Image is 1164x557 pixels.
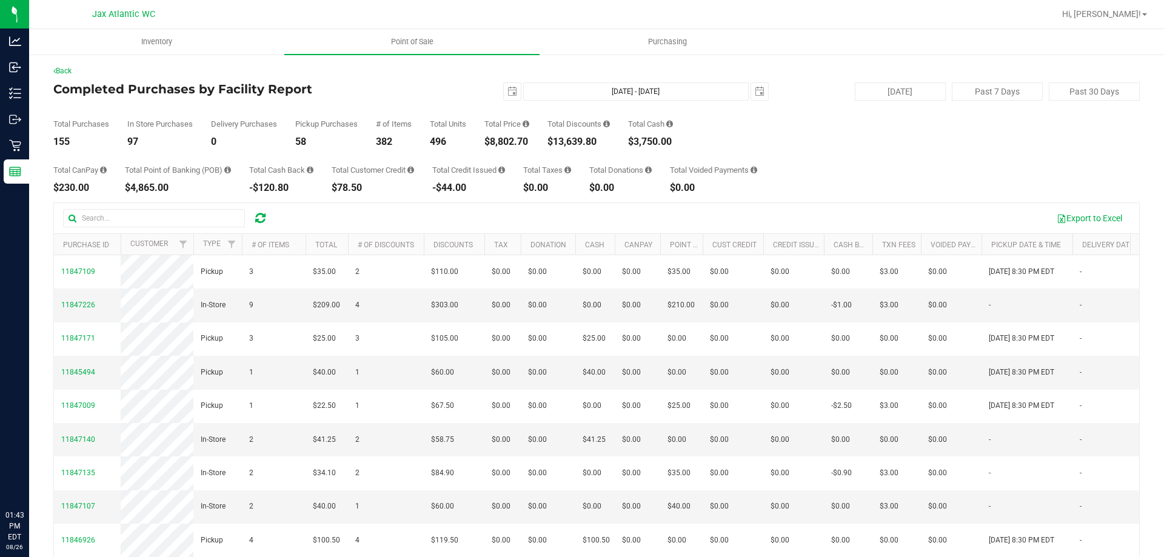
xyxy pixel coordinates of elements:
a: Donation [530,241,566,249]
span: $100.50 [583,535,610,546]
a: # of Items [252,241,289,249]
div: 155 [53,137,109,147]
div: $8,802.70 [484,137,529,147]
span: Hi, [PERSON_NAME]! [1062,9,1141,19]
span: $105.00 [431,333,458,344]
span: [DATE] 8:30 PM EDT [989,367,1054,378]
span: 2 [249,501,253,512]
span: 4 [355,299,360,311]
a: Point of Sale [284,29,540,55]
span: -$0.90 [831,467,852,479]
inline-svg: Inventory [9,87,21,99]
i: Sum of the successful, non-voided point-of-banking payment transactions, both via payment termina... [224,166,231,174]
h4: Completed Purchases by Facility Report [53,82,415,96]
span: $3.00 [880,266,898,278]
div: $78.50 [332,183,414,193]
button: Past 7 Days [952,82,1043,101]
span: $110.00 [431,266,458,278]
span: $0.00 [880,333,898,344]
span: $0.00 [583,400,601,412]
span: $0.00 [492,367,510,378]
span: - [1080,400,1082,412]
span: $0.00 [880,535,898,546]
div: Total Taxes [523,166,571,174]
span: $0.00 [831,535,850,546]
span: 11847140 [61,435,95,444]
span: $0.00 [528,400,547,412]
div: $4,865.00 [125,183,231,193]
span: 1 [355,400,360,412]
span: $0.00 [492,333,510,344]
div: $3,750.00 [628,137,673,147]
span: $0.00 [831,501,850,512]
a: CanPay [624,241,652,249]
a: Filter [222,234,242,255]
span: In-Store [201,434,226,445]
i: Sum of the successful, non-voided payments using account credit for all purchases in the date range. [407,166,414,174]
div: $0.00 [589,183,652,193]
div: Total Purchases [53,120,109,128]
span: - [1080,333,1082,344]
inline-svg: Reports [9,165,21,178]
a: Type [203,239,221,248]
button: Past 30 Days [1049,82,1140,101]
span: $0.00 [667,535,686,546]
a: Cash Back [834,241,874,249]
span: 1 [355,367,360,378]
i: Sum of the total taxes for all purchases in the date range. [564,166,571,174]
a: Discounts [433,241,473,249]
span: select [504,83,521,100]
span: $0.00 [583,501,601,512]
span: $0.00 [622,299,641,311]
span: $0.00 [710,299,729,311]
span: Pickup [201,367,223,378]
inline-svg: Retail [9,139,21,152]
span: $0.00 [710,535,729,546]
i: Sum of the discount values applied to the all purchases in the date range. [603,120,610,128]
span: $0.00 [528,434,547,445]
span: - [1080,501,1082,512]
div: Delivery Purchases [211,120,277,128]
span: $0.00 [528,333,547,344]
iframe: Resource center [12,460,48,496]
span: $0.00 [831,266,850,278]
a: Back [53,67,72,75]
span: $35.00 [667,266,691,278]
span: $0.00 [928,501,947,512]
span: 2 [249,434,253,445]
i: Sum of the successful, non-voided CanPay payment transactions for all purchases in the date range. [100,166,107,174]
div: Total Cash [628,120,673,128]
span: $0.00 [771,535,789,546]
span: $0.00 [622,266,641,278]
span: [DATE] 8:30 PM EDT [989,333,1054,344]
span: $40.00 [313,501,336,512]
div: $230.00 [53,183,107,193]
span: $0.00 [771,266,789,278]
span: $40.00 [583,367,606,378]
i: Sum of all account credit issued for all refunds from returned purchases in the date range. [498,166,505,174]
a: Voided Payment [931,241,991,249]
span: 1 [249,400,253,412]
span: $0.00 [880,434,898,445]
span: -$2.50 [831,400,852,412]
span: $0.00 [771,400,789,412]
div: Total Cash Back [249,166,313,174]
span: $0.00 [710,333,729,344]
span: $0.00 [667,333,686,344]
span: $0.00 [771,333,789,344]
span: $0.00 [771,501,789,512]
span: $0.00 [831,367,850,378]
span: 1 [249,367,253,378]
span: 4 [355,535,360,546]
div: 97 [127,137,193,147]
div: Total Donations [589,166,652,174]
span: 2 [355,434,360,445]
span: $0.00 [831,333,850,344]
span: $0.00 [583,266,601,278]
i: Sum of all round-up-to-next-dollar total price adjustments for all purchases in the date range. [645,166,652,174]
a: Pickup Date & Time [991,241,1061,249]
span: $0.00 [667,367,686,378]
span: $40.00 [667,501,691,512]
span: $0.00 [710,434,729,445]
span: $0.00 [492,535,510,546]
